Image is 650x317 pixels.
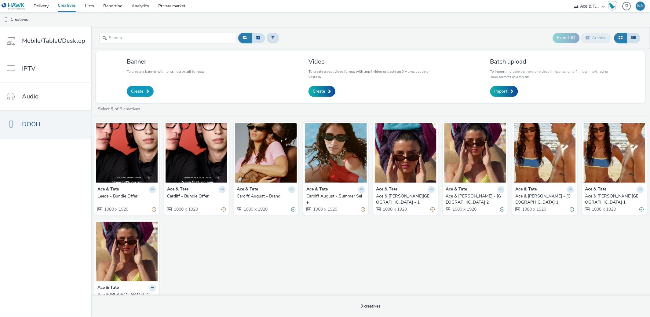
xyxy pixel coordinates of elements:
a: Hawk Academy [608,1,619,11]
a: Import [490,86,518,97]
a: Cardiff August - Brand [237,193,295,199]
p: To create a vast video format with .mp4 video or paste an XML vast code or vast URL. [309,69,433,80]
span: Import [495,88,508,94]
a: Cardiff August - Summer Sale [306,193,365,206]
div: Valid [500,206,505,212]
strong: Ace & Tate [97,186,119,193]
div: Leeds - Bundle Offer [97,193,154,199]
div: Cardiff August - Brand [237,193,293,199]
div: Partially valid [431,206,435,212]
div: Valid [570,206,574,212]
div: Ace & [PERSON_NAME] - [GEOGRAPHIC_DATA] 1 [516,193,572,206]
img: Leeds - Bundle Offer visual [96,123,158,183]
p: To create a banner with .png, .jpg or .gif formats. [127,69,206,74]
span: 1080 x 1920 [452,206,477,212]
h3: Video [309,57,433,66]
img: Cardiff August - Summer Sale visual [305,123,367,183]
strong: 9 [111,106,113,112]
img: Ace & Tate - Leeds 1 visual [584,123,645,183]
strong: Ace & Tate [167,186,188,193]
div: Ace & [PERSON_NAME][GEOGRAPHIC_DATA] 1 [585,193,641,206]
a: Ace & [PERSON_NAME][GEOGRAPHIC_DATA] 1 [585,193,644,206]
div: Partially valid [361,206,365,212]
span: 1080 x 1920 [312,206,337,212]
span: Audio [22,92,38,101]
a: Create [309,86,335,97]
span: Mobile/Tablet/Desktop [22,36,85,45]
img: Ace & Tate - Cardiff 2 visual [444,123,506,183]
a: Create [127,86,154,97]
a: Ace & [PERSON_NAME] - [GEOGRAPHIC_DATA] 2 [446,193,505,206]
button: Table [627,33,641,43]
span: 9 creatives [360,303,381,309]
input: Search... [99,33,237,43]
strong: Ace & Tate [306,186,328,193]
h3: Batch upload [490,57,615,66]
strong: Ace & Tate [376,186,398,193]
span: Create [131,88,143,94]
img: Hawk Academy [608,1,617,11]
strong: Ace & Tate [237,186,258,193]
a: Select of 9 creatives [97,106,143,112]
span: IPTV [22,64,35,73]
img: Cardiff August - Brand visual [235,123,297,183]
img: Ace & Tate - Cardiff 1 visual [514,123,576,183]
div: NA [637,2,644,11]
img: dooh [3,17,9,23]
h3: Banner [127,57,206,66]
a: Ace & [PERSON_NAME] 2 [97,292,156,298]
span: 1080 x 1920 [243,206,268,212]
span: 1080 x 1920 [104,206,128,212]
div: Partially valid [152,206,156,212]
strong: Ace & Tate [97,285,119,292]
span: 1080 x 1920 [522,206,546,212]
div: Cardiff - Bundle Offer [167,193,223,199]
div: Ace & [PERSON_NAME] - [GEOGRAPHIC_DATA] 2 [446,193,502,206]
div: Valid [640,206,644,212]
p: To import multiple banners or videos in .jpg, .png, .gif, .mpg, .mp4, .avi or .mov formats in a z... [490,69,615,80]
strong: Ace & Tate [516,186,537,193]
span: 1080 x 1920 [382,206,407,212]
strong: Ace & Tate [446,186,467,193]
div: Ace & [PERSON_NAME] 2 [97,292,154,298]
div: Cardiff August - Summer Sale [306,193,363,206]
a: Leeds - Bundle Offer [97,193,156,199]
img: Ace & Tate Amersfoort - 1 visual [375,123,436,183]
span: 1080 x 1920 [173,206,198,212]
img: Cardiff - Bundle Offer visual [166,123,227,183]
span: DOOH [22,120,40,129]
img: undefined Logo [2,2,25,10]
span: Create [313,88,325,94]
img: Ace & Tate - Leeds 2 visual [96,222,158,281]
span: 1080 x 1920 [591,206,616,212]
a: Cardiff - Bundle Offer [167,193,226,199]
a: Ace & [PERSON_NAME] - [GEOGRAPHIC_DATA] 1 [516,193,574,206]
button: Grid [614,33,627,43]
button: Archive [581,33,611,43]
div: Partially valid [221,206,226,212]
strong: Ace & Tate [585,186,607,193]
button: Export ID [553,33,580,43]
a: Ace & [PERSON_NAME][GEOGRAPHIC_DATA] - 1 [376,193,435,206]
div: Valid [291,206,295,212]
div: Ace & [PERSON_NAME][GEOGRAPHIC_DATA] - 1 [376,193,433,206]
